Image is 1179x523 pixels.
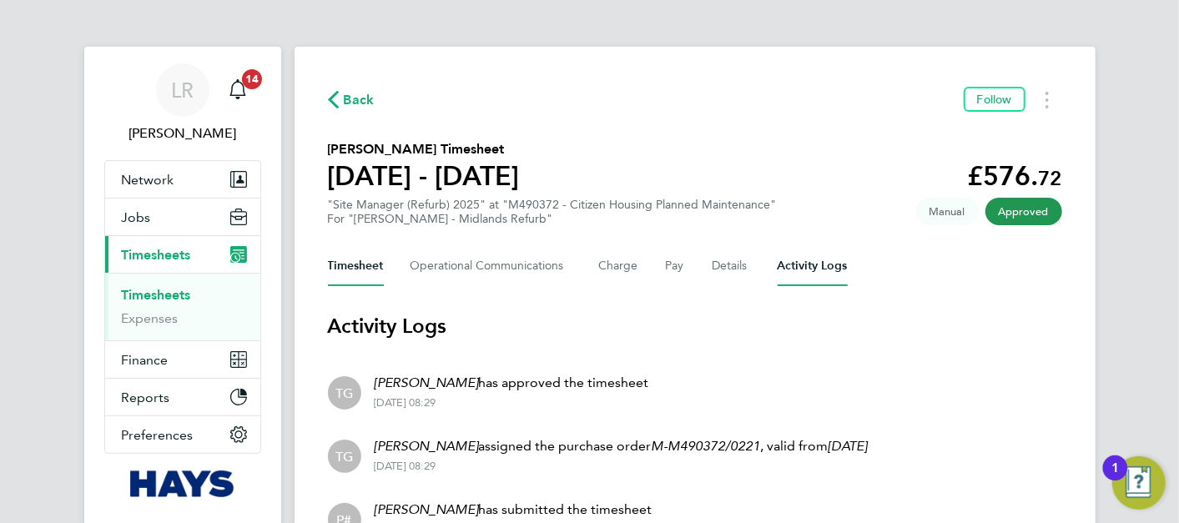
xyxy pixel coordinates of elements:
span: 72 [1039,166,1062,190]
button: Timesheet [328,246,384,286]
p: has approved the timesheet [375,373,649,393]
button: Timesheets [105,236,260,273]
a: Timesheets [122,287,191,303]
em: [DATE] [829,438,868,454]
div: [DATE] 08:29 [375,396,649,410]
span: TG [335,384,353,402]
span: This timesheet was manually created. [916,198,979,225]
span: 14 [242,69,262,89]
span: LR [171,79,194,101]
button: Follow [964,87,1025,112]
span: Reports [122,390,170,405]
div: Tony Grennan [328,440,361,473]
button: Jobs [105,199,260,235]
em: M-M490372/0221 [652,438,761,454]
div: For "[PERSON_NAME] - Midlands Refurb" [328,212,777,226]
em: [PERSON_NAME] [375,501,479,517]
button: Reports [105,379,260,415]
span: Timesheets [122,247,191,263]
span: This timesheet has been approved. [985,198,1062,225]
a: 14 [221,63,254,117]
button: Operational Communications [411,246,572,286]
span: Preferences [122,427,194,443]
button: Activity Logs [778,246,848,286]
button: Pay [666,246,686,286]
button: Network [105,161,260,198]
span: Follow [977,92,1012,107]
em: [PERSON_NAME] [375,438,479,454]
div: Tony Grennan [328,376,361,410]
p: has submitted the timesheet [375,500,652,520]
button: Back [328,89,375,110]
app-decimal: £576. [968,160,1062,192]
span: TG [335,447,353,465]
h3: Activity Logs [328,313,1062,339]
p: assigned the purchase order , valid from [375,436,868,456]
button: Preferences [105,416,260,453]
span: Finance [122,352,169,368]
button: Open Resource Center, 1 new notification [1112,456,1166,510]
em: [PERSON_NAME] [375,375,479,390]
button: Timesheets Menu [1032,87,1062,113]
span: Back [344,90,375,110]
a: Go to home page [104,470,261,497]
div: Timesheets [105,273,260,340]
h1: [DATE] - [DATE] [328,159,520,193]
h2: [PERSON_NAME] Timesheet [328,139,520,159]
span: Lewis Railton [104,123,261,143]
button: Details [713,246,751,286]
span: Jobs [122,209,151,225]
div: [DATE] 08:29 [375,460,868,473]
button: Finance [105,341,260,378]
img: hays-logo-retina.png [130,470,234,497]
a: Expenses [122,310,179,326]
a: LR[PERSON_NAME] [104,63,261,143]
span: Network [122,172,174,188]
button: Charge [599,246,639,286]
div: "Site Manager (Refurb) 2025" at "M490372 - Citizen Housing Planned Maintenance" [328,198,777,226]
div: 1 [1111,468,1119,490]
